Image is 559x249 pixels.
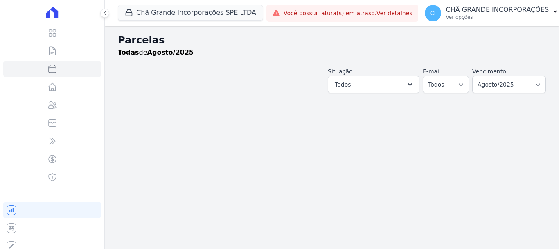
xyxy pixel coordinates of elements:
span: CI [430,10,436,16]
span: Todos [335,80,351,89]
p: Ver opções [446,14,549,21]
label: E-mail: [423,68,443,75]
button: Todos [328,76,419,93]
p: de [118,48,194,57]
a: Ver detalhes [376,10,412,16]
span: Você possui fatura(s) em atraso. [284,9,412,18]
strong: Agosto/2025 [147,48,194,56]
p: CHÃ GRANDE INCORPORAÇÕES [446,6,549,14]
label: Situação: [328,68,354,75]
label: Vencimento: [472,68,508,75]
button: Chã Grande Incorporações SPE LTDA [118,5,263,21]
h2: Parcelas [118,33,546,48]
strong: Todas [118,48,139,56]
